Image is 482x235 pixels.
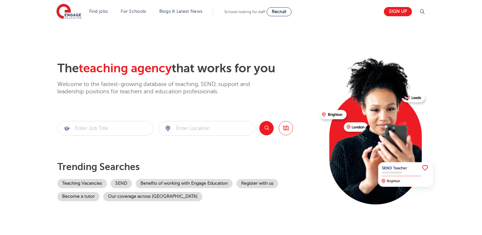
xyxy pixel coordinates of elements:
[158,121,255,136] div: Submit
[111,179,132,188] a: SEND
[57,61,314,76] h2: The that works for you
[259,121,274,135] button: Search
[159,121,254,135] input: Submit
[57,121,154,136] div: Submit
[57,179,107,188] a: Teaching Vacancies
[89,9,108,14] a: Find jobs
[121,9,146,14] a: For Schools
[57,161,314,173] p: Trending searches
[136,179,233,188] a: Benefits of working with Engage Education
[236,179,278,188] a: Register with us
[57,81,268,96] p: Welcome to the fastest-growing database of teaching, SEND, support and leadership positions for t...
[79,61,172,75] span: teaching agency
[56,4,81,20] img: Engage Education
[159,9,203,14] a: Blogs & Latest News
[224,10,265,14] span: Schools looking for staff
[57,192,99,201] a: Become a tutor
[272,9,286,14] span: Recruit
[267,7,291,16] a: Recruit
[384,7,412,16] a: Sign up
[58,121,153,135] input: Submit
[103,192,202,201] a: Our coverage across [GEOGRAPHIC_DATA]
